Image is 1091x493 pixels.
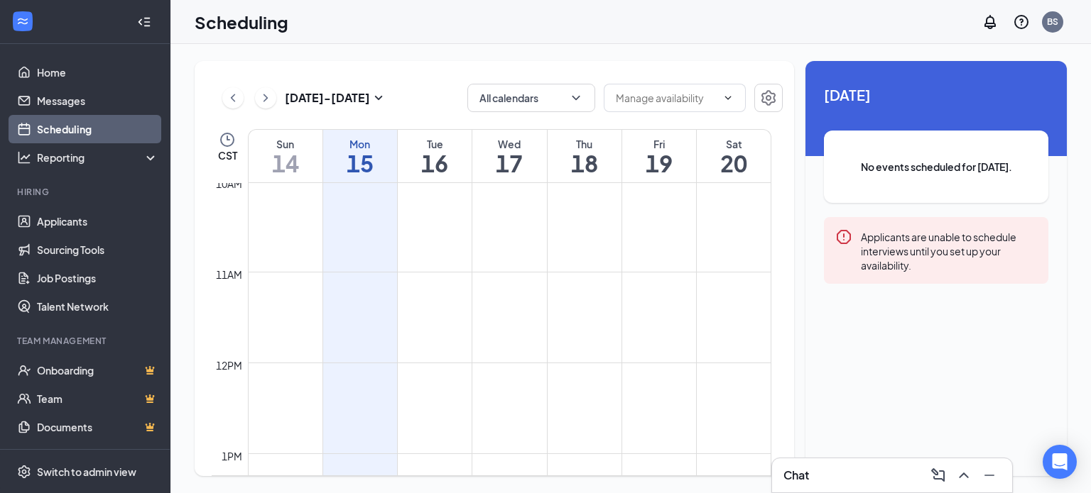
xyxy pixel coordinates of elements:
[17,186,156,198] div: Hiring
[398,151,472,175] h1: 16
[255,87,276,109] button: ChevronRight
[37,292,158,321] a: Talent Network
[1043,445,1077,479] div: Open Intercom Messenger
[37,207,158,236] a: Applicants
[697,137,771,151] div: Sat
[982,13,999,31] svg: Notifications
[323,137,397,151] div: Mon
[760,89,777,106] svg: Settings
[213,176,245,192] div: 10am
[930,467,947,484] svg: ComposeMessage
[249,137,322,151] div: Sun
[548,151,622,175] h1: 18
[467,84,595,112] button: All calendarsChevronDown
[37,264,158,292] a: Job Postings
[259,89,273,106] svg: ChevronRight
[1047,16,1058,28] div: BS
[398,130,472,182] a: September 16, 2025
[195,10,288,34] h1: Scheduling
[37,465,136,479] div: Switch to admin view
[622,151,696,175] h1: 19
[37,384,158,413] a: TeamCrown
[783,467,809,483] h3: Chat
[978,464,1001,487] button: Minimize
[323,130,397,182] a: September 15, 2025
[754,84,783,112] button: Settings
[835,228,852,245] svg: Error
[37,150,159,165] div: Reporting
[472,130,546,182] a: September 17, 2025
[285,90,370,106] h3: [DATE] - [DATE]
[398,137,472,151] div: Tue
[37,115,158,143] a: Scheduling
[37,236,158,264] a: Sourcing Tools
[472,137,546,151] div: Wed
[213,358,245,373] div: 12pm
[824,84,1048,106] span: [DATE]
[226,89,240,106] svg: ChevronLeft
[861,228,1037,272] div: Applicants are unable to schedule interviews until you set up your availability.
[622,130,696,182] a: September 19, 2025
[323,151,397,175] h1: 15
[218,148,237,162] span: CST
[981,467,998,484] svg: Minimize
[952,464,975,487] button: ChevronUp
[548,137,622,151] div: Thu
[37,356,158,384] a: OnboardingCrown
[17,335,156,347] div: Team Management
[622,137,696,151] div: Fri
[616,90,717,106] input: Manage availability
[697,130,771,182] a: September 20, 2025
[472,151,546,175] h1: 17
[17,150,31,165] svg: Analysis
[249,130,322,182] a: September 14, 2025
[852,159,1020,175] span: No events scheduled for [DATE].
[16,14,30,28] svg: WorkstreamLogo
[927,464,950,487] button: ComposeMessage
[37,441,158,470] a: SurveysCrown
[219,448,245,464] div: 1pm
[37,58,158,87] a: Home
[370,89,387,106] svg: SmallChevronDown
[548,130,622,182] a: September 18, 2025
[37,413,158,441] a: DocumentsCrown
[569,91,583,105] svg: ChevronDown
[17,465,31,479] svg: Settings
[213,267,245,282] div: 11am
[219,131,236,148] svg: Clock
[249,151,322,175] h1: 14
[697,151,771,175] h1: 20
[137,15,151,29] svg: Collapse
[37,87,158,115] a: Messages
[222,87,244,109] button: ChevronLeft
[955,467,972,484] svg: ChevronUp
[1013,13,1030,31] svg: QuestionInfo
[722,92,734,104] svg: ChevronDown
